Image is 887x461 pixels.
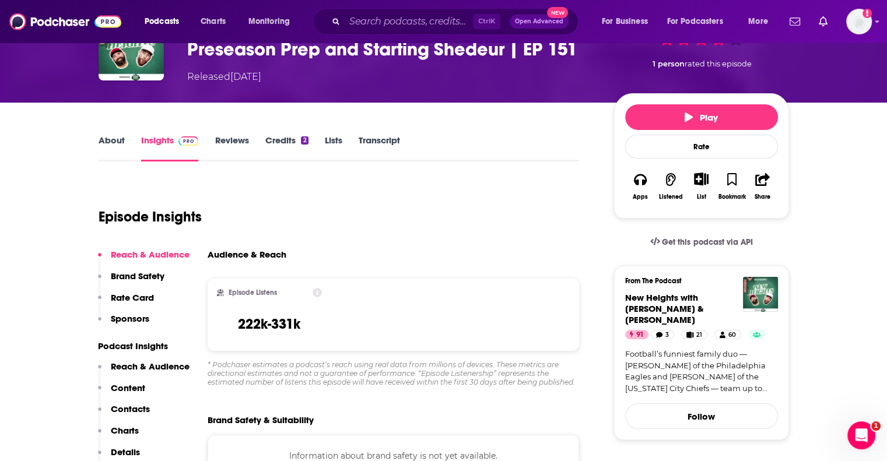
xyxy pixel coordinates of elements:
[625,330,648,339] a: 91
[625,135,778,159] div: Rate
[301,136,308,145] div: 2
[660,12,740,31] button: open menu
[111,403,150,414] p: Contacts
[625,292,704,325] span: New Heights with [PERSON_NAME] & [PERSON_NAME]
[99,135,125,161] a: About
[633,193,648,200] div: Apps
[98,403,150,425] button: Contacts
[728,329,736,341] span: 60
[98,361,190,382] button: Reach & Audience
[201,13,226,30] span: Charts
[238,315,300,333] h3: 222k-331k
[814,12,832,31] a: Show notifications dropdown
[696,329,702,341] span: 21
[111,425,139,436] p: Charts
[515,19,563,24] span: Open Advanced
[785,12,805,31] a: Show notifications dropdown
[141,135,199,161] a: InsightsPodchaser Pro
[689,173,713,185] button: Show More Button
[625,165,655,207] button: Apps
[714,330,741,339] a: 60
[602,13,648,30] span: For Business
[681,330,707,339] a: 21
[98,425,139,446] button: Charts
[636,329,644,341] span: 91
[325,135,342,161] a: Lists
[717,165,747,207] button: Bookmark
[98,313,149,335] button: Sponsors
[193,12,233,31] a: Charts
[208,360,580,386] div: * Podchaser estimates a podcast’s reach using real data from millions of devices. These metrics a...
[98,249,190,270] button: Reach & Audience
[625,277,769,285] h3: From The Podcast
[653,59,685,68] span: 1 person
[755,193,770,200] div: Share
[740,12,783,31] button: open menu
[718,193,745,200] div: Bookmark
[743,277,778,312] img: New Heights with Jason & Travis Kelce
[641,228,762,256] a: Get this podcast via API
[98,340,190,351] p: Podcast Insights
[686,165,716,207] div: Show More ButtonList
[111,292,154,303] p: Rate Card
[98,292,154,314] button: Rate Card
[685,112,718,123] span: Play
[662,237,752,247] span: Get this podcast via API
[594,12,662,31] button: open menu
[625,349,778,394] a: Football’s funniest family duo — [PERSON_NAME] of the Philadelphia Eagles and [PERSON_NAME] of th...
[248,13,290,30] span: Monitoring
[659,193,683,200] div: Listened
[667,13,723,30] span: For Podcasters
[697,193,706,200] div: List
[655,165,686,207] button: Listened
[685,59,752,68] span: rated this episode
[98,270,164,292] button: Brand Safety
[359,135,400,161] a: Transcript
[187,70,261,84] div: Released [DATE]
[111,270,164,281] p: Brand Safety
[345,12,473,31] input: Search podcasts, credits, & more...
[651,330,674,339] a: 3
[229,288,277,297] h2: Episode Listens
[215,135,248,161] a: Reviews
[240,12,305,31] button: open menu
[846,9,872,34] button: Show profile menu
[871,421,881,431] span: 1
[178,136,199,146] img: Podchaser Pro
[136,12,194,31] button: open menu
[208,249,286,260] h3: Audience & Reach
[625,292,704,325] a: New Heights with Jason & Travis Kelce
[111,382,145,393] p: Content
[111,446,140,458] p: Details
[145,13,179,30] span: Podcasts
[846,9,872,34] img: User Profile
[324,8,590,35] div: Search podcasts, credits, & more...
[748,13,768,30] span: More
[863,9,872,18] svg: Add a profile image
[625,104,778,130] button: Play
[847,421,875,449] iframe: Intercom live chat
[208,414,314,425] h2: Brand Safety & Suitability
[99,15,164,80] img: A Swift Debrief, Travis’ Preseason Prep and Starting Shedeur | EP 151
[625,403,778,429] button: Follow
[747,165,777,207] button: Share
[9,10,121,33] img: Podchaser - Follow, Share and Rate Podcasts
[111,361,190,372] p: Reach & Audience
[99,208,202,226] h1: Episode Insights
[111,313,149,324] p: Sponsors
[846,9,872,34] span: Logged in as mindyn
[547,7,568,18] span: New
[665,329,669,341] span: 3
[473,14,500,29] span: Ctrl K
[98,382,145,404] button: Content
[111,249,190,260] p: Reach & Audience
[265,135,308,161] a: Credits2
[510,15,569,29] button: Open AdvancedNew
